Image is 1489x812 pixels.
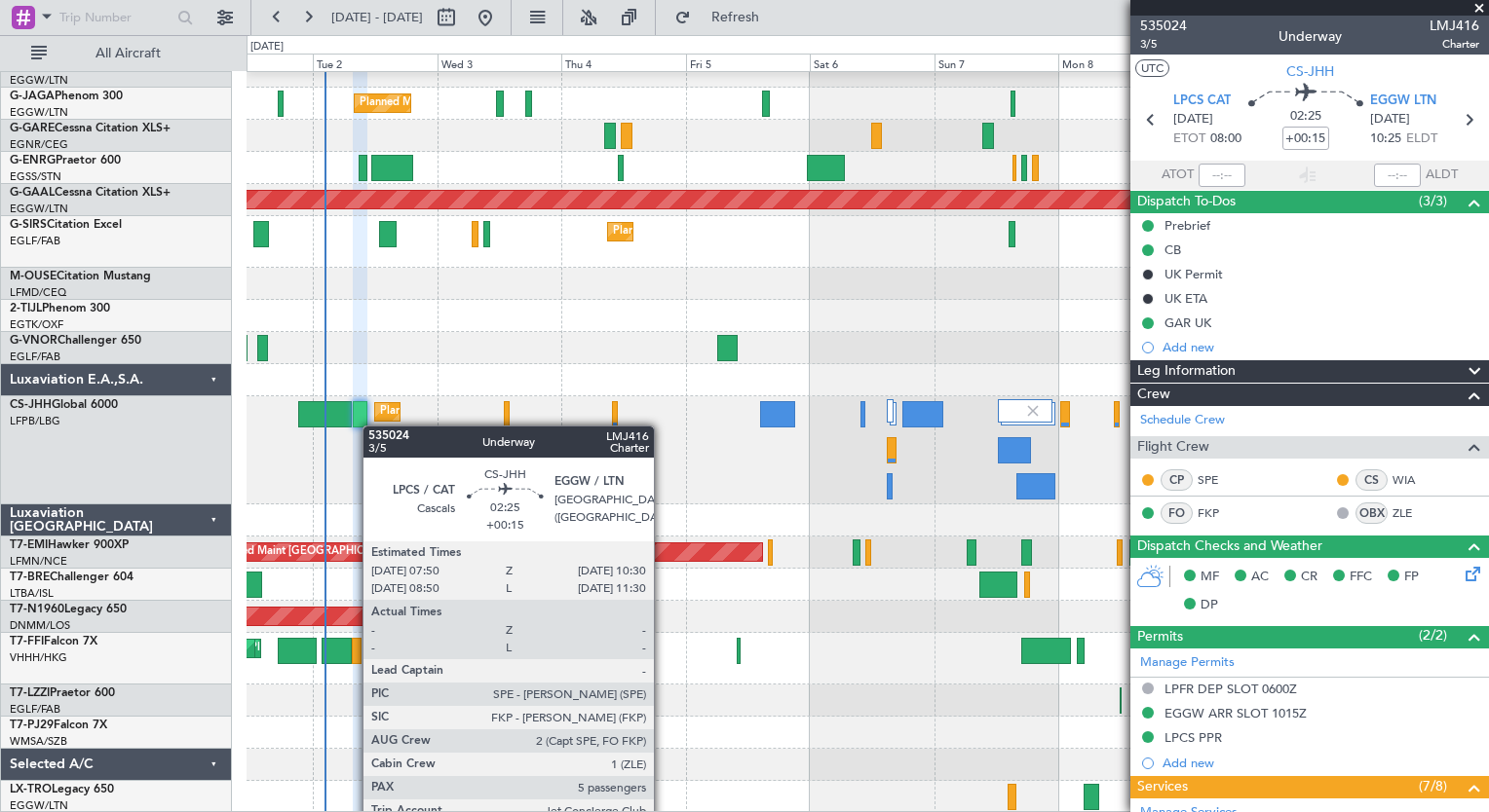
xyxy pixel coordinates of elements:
div: [DATE] [250,39,284,55]
span: [DATE] - [DATE] [331,9,423,26]
a: WIA [1393,471,1436,489]
a: T7-BREChallenger 604 [10,572,134,583]
span: M-OUSE [10,271,57,282]
div: CB [1164,241,1181,258]
span: T7-PJ29 [10,720,54,731]
a: LFMD/CEQ [10,285,66,300]
span: [DATE] [1173,110,1213,129]
span: AC [1251,568,1269,587]
div: Planned Maint [GEOGRAPHIC_DATA] ([GEOGRAPHIC_DATA]) [360,89,667,118]
a: EGNR/CEG [10,137,68,152]
span: ELDT [1406,129,1437,149]
span: T7-N1960 [10,604,64,615]
a: EGSS/STN [10,169,61,184]
a: M-OUSECitation Mustang [10,271,151,282]
a: G-SIRSCitation Excel [10,219,122,231]
a: EGGW/LTN [10,73,68,88]
span: CS-JHH [10,399,52,411]
a: ZLE [1393,504,1436,522]
a: G-VNORChallenger 650 [10,335,141,347]
a: EGTK/OXF [10,317,63,332]
div: GAR UK [1164,314,1211,331]
span: G-GAAL [10,187,55,199]
span: G-SIRS [10,219,47,231]
span: G-JAGA [10,91,55,102]
div: Mon 1 [189,54,313,71]
div: Mon 8 [1058,54,1182,71]
span: Crew [1137,384,1170,406]
a: T7-FFIFalcon 7X [10,636,97,647]
span: Refresh [695,11,777,24]
div: LPFR DEP SLOT 0600Z [1164,681,1297,697]
div: Add new [1163,755,1479,771]
span: G-VNOR [10,335,57,347]
span: CR [1301,568,1317,587]
a: Schedule Crew [1140,411,1225,430]
span: CS-JHH [1286,61,1334,82]
span: LX-TRO [10,784,52,795]
span: (3/3) [1419,191,1447,211]
a: T7-EMIHawker 900XP [10,539,129,551]
a: G-GAALCessna Citation XLS+ [10,187,171,199]
span: LPCS CAT [1173,92,1231,111]
span: ATOT [1162,166,1194,185]
div: EGGW ARR SLOT 1015Z [1164,705,1307,721]
button: All Aircraft [21,38,211,69]
span: (7/8) [1419,776,1447,796]
a: T7-N1960Legacy 650 [10,604,127,615]
span: T7-EMI [10,539,48,551]
span: FFC [1350,568,1372,587]
span: 2-TIJL [10,303,42,314]
a: G-GARECessna Citation XLS+ [10,123,171,134]
div: Planned Maint [GEOGRAPHIC_DATA] ([GEOGRAPHIC_DATA]) [613,217,920,246]
div: Sun 7 [935,54,1058,71]
div: UK Permit [1164,266,1223,282]
span: 3/5 [1140,36,1187,53]
a: SPE [1198,471,1241,489]
div: Tue 2 [313,54,437,71]
span: T7-BRE [10,572,50,583]
a: LX-TROLegacy 650 [10,784,114,795]
span: [DATE] [1370,110,1410,129]
div: Wed 3 [438,54,561,71]
a: Manage Permits [1140,653,1235,673]
span: FP [1404,568,1419,587]
a: LFPB/LBG [10,414,60,428]
span: Dispatch Checks and Weather [1137,535,1322,558]
a: T7-LZZIPraetor 600 [10,687,115,699]
a: EGLF/FAB [10,350,60,364]
button: Refresh [666,2,783,33]
div: Add new [1163,339,1479,355]
span: (2/2) [1419,625,1447,646]
div: OBX [1355,502,1388,524]
span: ALDT [1426,166,1458,185]
input: Trip Number [59,3,172,32]
a: G-ENRGPraetor 600 [10,155,121,166]
a: CS-JHHGlobal 6000 [10,399,118,411]
div: CS [1355,469,1388,491]
span: MF [1201,568,1219,587]
span: Leg Information [1137,360,1236,383]
span: 08:00 [1210,129,1241,149]
span: Permits [1137,626,1183,648]
span: 535024 [1140,16,1187,36]
div: Underway [1279,26,1342,47]
div: Prebrief [1164,217,1210,234]
div: LPCS PPR [1164,729,1222,746]
a: WMSA/SZB [10,734,67,749]
span: 10:25 [1370,129,1401,149]
span: DP [1201,596,1218,615]
span: All Aircraft [51,47,206,60]
span: G-ENRG [10,155,56,166]
input: --:-- [1199,164,1245,187]
span: T7-LZZI [10,687,50,699]
div: UK ETA [1164,290,1207,307]
a: LFMN/NCE [10,554,67,569]
a: FKP [1198,504,1241,522]
span: LMJ416 [1430,16,1479,36]
span: T7-FFI [10,636,44,647]
span: EGGW LTN [1370,92,1436,111]
span: ETOT [1173,129,1205,149]
a: G-JAGAPhenom 300 [10,91,123,102]
button: UTC [1135,59,1169,77]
